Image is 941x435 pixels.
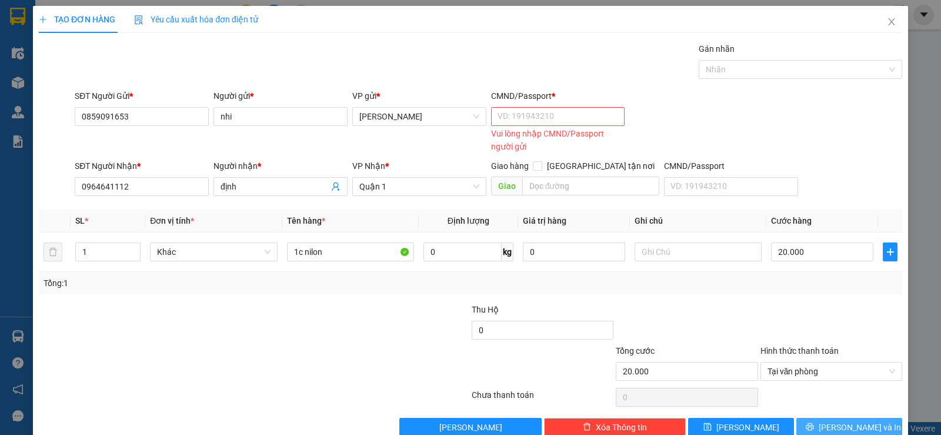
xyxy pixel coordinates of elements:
span: Đơn vị tính [150,216,194,225]
span: plus [39,15,47,24]
span: Quận 1 [359,178,479,195]
span: plus [883,247,897,257]
span: Khác [157,243,270,261]
div: CMND/Passport [491,89,625,102]
span: close [887,17,896,26]
span: user-add [331,182,341,191]
span: Giao hàng [491,161,529,171]
span: save [703,423,712,432]
button: Close [875,6,908,39]
span: Giá trị hàng [523,216,566,225]
span: Tên hàng [287,216,325,225]
span: Cước hàng [771,216,812,225]
input: 0 [523,243,625,261]
div: Người nhận [213,160,348,172]
span: VP Nhận [352,161,385,171]
input: VD: Bàn, Ghế [287,243,414,261]
span: Tổng cước [616,346,655,356]
span: [GEOGRAPHIC_DATA] tận nơi [542,160,659,172]
input: Ghi Chú [635,243,762,261]
span: kg [502,243,513,261]
div: Chưa thanh toán [470,388,615,409]
span: Phan Rang [359,108,479,125]
span: printer [806,423,814,432]
span: [PERSON_NAME] [439,421,502,434]
span: [PERSON_NAME] [716,421,779,434]
button: plus [883,243,897,261]
div: Vui lòng nhập CMND/Passport người gửi [491,127,625,153]
span: Xóa Thông tin [596,421,647,434]
span: Giao [491,177,522,195]
img: icon [134,15,144,25]
span: TẠO ĐƠN HÀNG [39,15,115,24]
div: Tổng: 1 [44,277,364,290]
th: Ghi chú [630,210,766,233]
div: CMND/Passport [664,160,798,172]
span: Yêu cầu xuất hóa đơn điện tử [134,15,258,24]
label: Hình thức thanh toán [760,346,839,356]
div: SĐT Người Gửi [75,89,209,102]
label: Gán nhãn [699,44,735,54]
span: Thu Hộ [472,305,499,314]
span: Định lượng [448,216,489,225]
input: Dọc đường [522,177,660,195]
span: Tại văn phòng [768,363,895,380]
span: delete [583,423,591,432]
span: SL [75,216,85,225]
div: VP gửi [352,89,486,102]
div: SĐT Người Nhận [75,160,209,172]
button: delete [44,243,62,261]
div: Người gửi [213,89,348,102]
span: [PERSON_NAME] và In [819,421,901,434]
